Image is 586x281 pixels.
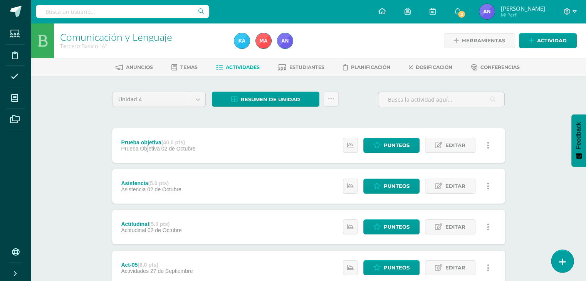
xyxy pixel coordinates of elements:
span: Estudiantes [289,64,324,70]
span: Asistencia [121,186,146,192]
a: Conferencias [471,61,520,74]
span: Feedback [575,122,582,149]
a: Actividad [519,33,577,48]
span: Punteos [384,261,410,275]
input: Busca un usuario... [36,5,209,18]
span: Anuncios [126,64,153,70]
strong: (5.0 pts) [149,221,170,227]
span: 2 [457,10,466,18]
span: Editar [445,138,465,152]
span: Editar [445,220,465,234]
span: Mi Perfil [500,12,545,18]
span: Punteos [384,138,410,152]
a: Herramientas [444,33,515,48]
span: Editar [445,261,465,275]
div: Actitudinal [121,221,181,227]
strong: (5.0 pts) [148,180,169,186]
span: [PERSON_NAME] [500,5,545,12]
img: 0183f867e09162c76e2065f19ee79ccf.png [256,33,271,49]
span: 02 de Octubre [161,146,196,152]
span: Prueba Objetiva [121,146,160,152]
div: Tercero Basico 'A' [60,42,225,50]
a: Actividades [216,61,260,74]
input: Busca la actividad aquí... [378,92,504,107]
a: Temas [171,61,198,74]
strong: (40.0 pts) [161,139,185,146]
span: 27 de Septiembre [150,268,193,274]
strong: (8.0 pts) [138,262,158,268]
span: Dosificación [416,64,452,70]
span: Planificación [351,64,390,70]
span: Punteos [384,179,410,193]
button: Feedback - Mostrar encuesta [571,114,586,167]
a: Dosificación [409,61,452,74]
a: Punteos [363,179,420,194]
a: Punteos [363,219,420,234]
img: 258196113818b181416f1cb94741daed.png [234,33,250,49]
a: Punteos [363,138,420,153]
a: Comunicación y Lenguaje [60,30,172,43]
span: 02 de Octubre [148,227,182,233]
span: Actividades [121,268,149,274]
span: Temas [180,64,198,70]
a: Estudiantes [278,61,324,74]
img: dfc161cbb64dec876014c94b69ab9e1d.png [277,33,293,49]
a: Anuncios [116,61,153,74]
span: Punteos [384,220,410,234]
span: Actividad [537,33,567,48]
span: 02 de Octubre [147,186,181,192]
div: Act-05 [121,262,193,268]
span: Conferencias [480,64,520,70]
span: Herramientas [462,33,505,48]
div: Asistencia [121,180,181,186]
img: dfc161cbb64dec876014c94b69ab9e1d.png [479,4,495,19]
h1: Comunicación y Lenguaje [60,32,225,42]
a: Resumen de unidad [212,92,319,107]
span: Editar [445,179,465,193]
span: Resumen de unidad [241,92,300,107]
span: Actitudinal [121,227,146,233]
a: Unidad 4 [112,92,205,107]
a: Planificación [343,61,390,74]
div: Prueba objetiva [121,139,195,146]
span: Actividades [226,64,260,70]
span: Unidad 4 [118,92,185,107]
a: Punteos [363,260,420,275]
